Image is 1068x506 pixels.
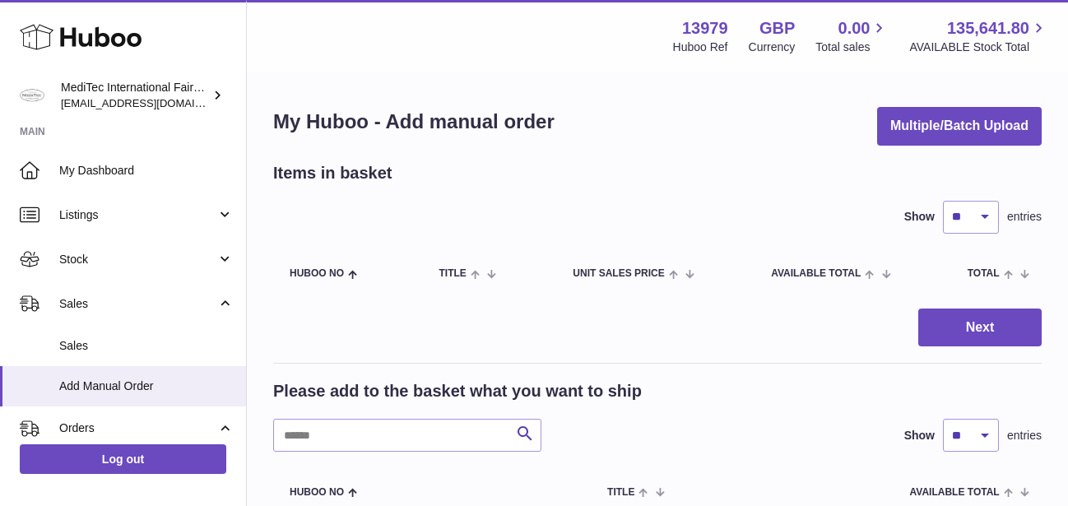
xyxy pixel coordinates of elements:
[20,444,226,474] a: Log out
[904,209,935,225] label: Show
[918,309,1042,347] button: Next
[838,17,871,39] span: 0.00
[573,268,664,279] span: Unit Sales Price
[61,80,209,111] div: MediTec International FairLife Group DMCC
[59,252,216,267] span: Stock
[20,83,44,108] img: fairlifestore@meditec.se
[909,17,1048,55] a: 135,641.80 AVAILABLE Stock Total
[968,268,1000,279] span: Total
[59,296,216,312] span: Sales
[904,428,935,443] label: Show
[59,163,234,179] span: My Dashboard
[273,380,642,402] h2: Please add to the basket what you want to ship
[607,487,634,498] span: Title
[59,338,234,354] span: Sales
[771,268,861,279] span: AVAILABLE Total
[59,420,216,436] span: Orders
[749,39,796,55] div: Currency
[290,268,344,279] span: Huboo no
[290,487,344,498] span: Huboo no
[61,96,242,109] span: [EMAIL_ADDRESS][DOMAIN_NAME]
[815,17,889,55] a: 0.00 Total sales
[815,39,889,55] span: Total sales
[59,378,234,394] span: Add Manual Order
[439,268,466,279] span: Title
[273,162,392,184] h2: Items in basket
[59,207,216,223] span: Listings
[909,39,1048,55] span: AVAILABLE Stock Total
[1007,209,1042,225] span: entries
[273,109,555,135] h1: My Huboo - Add manual order
[682,17,728,39] strong: 13979
[1007,428,1042,443] span: entries
[947,17,1029,39] span: 135,641.80
[673,39,728,55] div: Huboo Ref
[877,107,1042,146] button: Multiple/Batch Upload
[759,17,795,39] strong: GBP
[910,487,1000,498] span: AVAILABLE Total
